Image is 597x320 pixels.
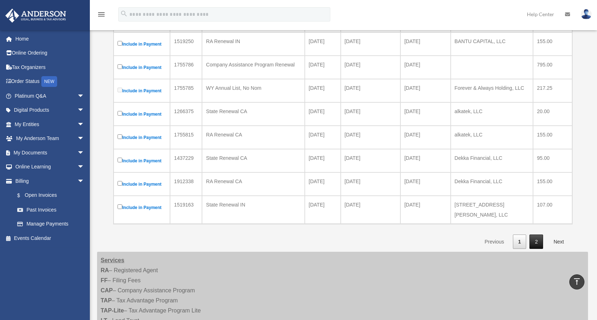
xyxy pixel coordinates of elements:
strong: RA [101,267,109,273]
span: $ [21,191,25,200]
label: Include in Payment [118,203,166,212]
td: 155.00 [533,172,572,196]
td: [DATE] [341,79,400,102]
td: 1755785 [170,79,202,102]
div: RA Renewal CA [206,176,301,186]
label: Include in Payment [118,180,166,189]
td: [DATE] [341,56,400,79]
td: [DATE] [341,196,400,224]
span: arrow_drop_down [77,131,92,146]
a: My Entitiesarrow_drop_down [5,117,95,131]
td: 20.00 [533,102,572,126]
strong: Services [101,257,124,263]
a: Home [5,32,95,46]
a: Billingarrow_drop_down [5,174,92,188]
label: Include in Payment [118,86,166,95]
a: My Documentsarrow_drop_down [5,145,95,160]
i: menu [97,10,106,19]
input: Include in Payment [118,111,122,116]
span: arrow_drop_down [77,160,92,175]
strong: FF [101,277,108,283]
td: 1755786 [170,56,202,79]
span: arrow_drop_down [77,145,92,160]
td: [DATE] [341,172,400,196]
input: Include in Payment [118,204,122,209]
span: arrow_drop_down [77,103,92,118]
td: 155.00 [533,126,572,149]
label: Include in Payment [118,110,166,119]
td: [DATE] [341,126,400,149]
strong: TAP-Lite [101,307,124,314]
div: NEW [41,76,57,87]
div: RA Renewal IN [206,36,301,46]
td: [DATE] [400,79,451,102]
a: Tax Organizers [5,60,95,74]
input: Include in Payment [118,64,122,69]
a: 1 [513,235,527,249]
td: Forever & Always Holding, LLC [451,79,533,102]
span: arrow_drop_down [77,117,92,132]
td: 1437229 [170,149,202,172]
a: Next [548,235,569,249]
td: [DATE] [305,102,341,126]
a: menu [97,13,106,19]
span: arrow_drop_down [77,174,92,189]
td: 1266375 [170,102,202,126]
a: Order StatusNEW [5,74,95,89]
a: Digital Productsarrow_drop_down [5,103,95,117]
div: RA Renewal CA [206,130,301,140]
td: 217.25 [533,79,572,102]
img: Anderson Advisors Platinum Portal [3,9,68,23]
td: [DATE] [341,149,400,172]
strong: TAP [101,297,112,303]
td: 155.00 [533,32,572,56]
input: Include in Payment [118,88,122,92]
input: Include in Payment [118,158,122,162]
td: [STREET_ADDRESS][PERSON_NAME], LLC [451,196,533,224]
label: Include in Payment [118,133,166,142]
td: [DATE] [341,32,400,56]
td: [DATE] [305,126,341,149]
td: [DATE] [400,196,451,224]
a: Previous [479,235,509,249]
label: Include in Payment [118,40,166,48]
td: [DATE] [305,196,341,224]
div: State Renewal CA [206,153,301,163]
i: search [120,10,128,18]
input: Include in Payment [118,181,122,186]
div: WY Annual List, No Nom [206,83,301,93]
strong: CAP [101,287,113,293]
a: Online Ordering [5,46,95,60]
td: [DATE] [305,172,341,196]
td: [DATE] [341,102,400,126]
td: [DATE] [400,172,451,196]
div: State Renewal IN [206,200,301,210]
td: alkatek, LLC [451,102,533,126]
a: Online Learningarrow_drop_down [5,160,95,174]
td: [DATE] [400,56,451,79]
td: Dekka Financial, LLC [451,172,533,196]
td: 1519250 [170,32,202,56]
td: 107.00 [533,196,572,224]
td: 795.00 [533,56,572,79]
td: 95.00 [533,149,572,172]
input: Include in Payment [118,41,122,46]
td: [DATE] [305,56,341,79]
td: [DATE] [305,79,341,102]
span: arrow_drop_down [77,89,92,103]
td: 1519163 [170,196,202,224]
a: vertical_align_top [569,274,584,289]
img: User Pic [581,9,592,19]
a: Platinum Q&Aarrow_drop_down [5,89,95,103]
td: [DATE] [400,102,451,126]
i: vertical_align_top [573,277,581,286]
label: Include in Payment [118,156,166,165]
td: [DATE] [400,149,451,172]
div: State Renewal CA [206,106,301,116]
input: Include in Payment [118,134,122,139]
div: Company Assistance Program Renewal [206,60,301,70]
td: Dekka Financial, LLC [451,149,533,172]
label: Include in Payment [118,63,166,72]
td: alkatek, LLC [451,126,533,149]
a: $Open Invoices [10,188,88,203]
